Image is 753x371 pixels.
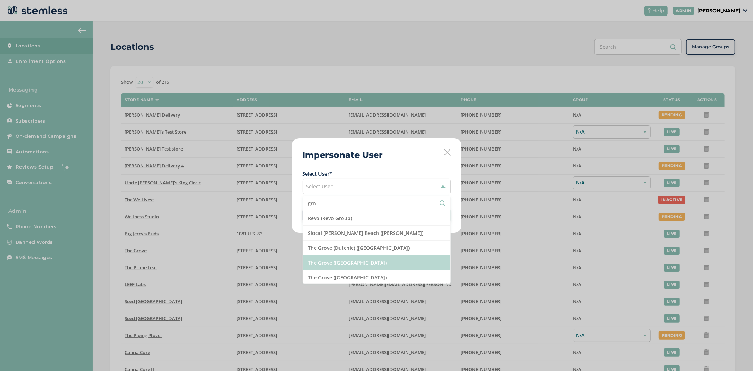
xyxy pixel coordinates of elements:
[303,170,451,177] label: Select User
[303,226,450,241] li: Slocal [PERSON_NAME] Beach ([PERSON_NAME])
[303,255,450,270] li: The Grove ([GEOGRAPHIC_DATA])
[303,211,450,226] li: Revo (Revo Group)
[303,241,450,255] li: The Grove (Dutchie) ([GEOGRAPHIC_DATA])
[718,337,753,371] iframe: Chat Widget
[303,149,383,161] h2: Impersonate User
[303,270,450,285] li: The Grove ([GEOGRAPHIC_DATA])
[308,200,445,207] input: Search
[306,183,333,190] span: Select User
